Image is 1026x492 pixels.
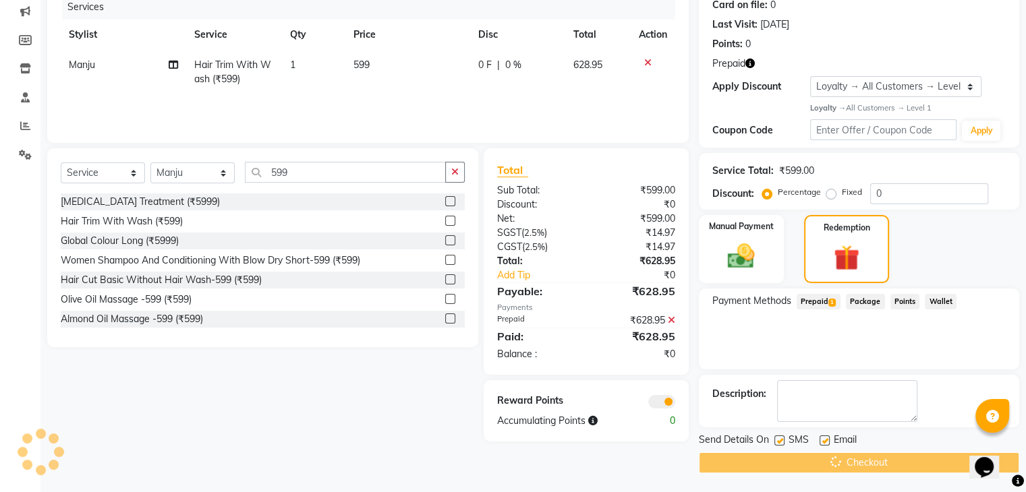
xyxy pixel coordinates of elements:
div: ₹628.95 [586,283,685,299]
span: | [497,58,500,72]
div: Total: [487,254,586,268]
div: Women Shampoo And Conditioning With Blow Dry Short-599 (₹599) [61,253,360,268]
div: Prepaid [487,313,586,328]
div: Hair Cut Basic Without Hair Wash-599 (₹599) [61,273,262,287]
div: Discount: [487,197,586,212]
div: Sub Total: [487,183,586,197]
div: Coupon Code [712,123,810,137]
span: 628.95 [573,59,602,71]
div: ₹0 [586,347,685,361]
label: Redemption [824,222,870,234]
div: Last Visit: [712,18,758,32]
div: Apply Discount [712,80,810,94]
div: Reward Points [487,394,586,408]
span: Hair Trim With Wash (₹599) [194,59,271,85]
div: ₹599.00 [586,183,685,197]
span: CGST [497,241,522,253]
input: Search or Scan [245,162,446,183]
span: 0 F [478,58,492,72]
div: Service Total: [712,164,774,178]
div: ₹628.95 [586,254,685,268]
div: 0 [635,414,685,428]
div: Payments [497,302,675,313]
div: Net: [487,212,586,226]
img: _cash.svg [719,241,763,272]
span: Prepaid [797,294,840,309]
div: ( ) [487,226,586,240]
div: ₹14.97 [586,240,685,254]
div: ₹628.95 [586,313,685,328]
div: Almond Oil Massage -599 (₹599) [61,312,203,326]
span: 1 [828,299,836,307]
div: Discount: [712,187,754,201]
span: Manju [69,59,95,71]
span: SMS [789,433,809,450]
div: Global Colour Long (₹5999) [61,234,179,248]
div: Accumulating Points [487,414,635,428]
span: Prepaid [712,57,745,71]
span: Wallet [925,294,957,309]
iframe: chat widget [969,438,1013,479]
label: Fixed [842,186,862,198]
div: ₹0 [602,268,685,282]
div: Payable: [487,283,586,299]
span: Total [497,163,528,177]
div: ₹628.95 [586,328,685,344]
div: [MEDICAL_DATA] Treatment (₹5999) [61,195,220,209]
div: Hair Trim With Wash (₹599) [61,214,183,228]
button: Apply [962,121,1000,141]
div: ₹599.00 [586,212,685,226]
th: Qty [282,20,346,50]
div: ₹599.00 [779,164,814,178]
div: Paid: [487,328,586,344]
div: [DATE] [760,18,789,32]
input: Enter Offer / Coupon Code [810,119,957,140]
div: 0 [745,37,751,51]
span: 1 [290,59,295,71]
div: ₹14.97 [586,226,685,240]
span: 2.5% [525,241,545,252]
div: ₹0 [586,197,685,212]
label: Percentage [778,186,821,198]
span: SGST [497,226,521,239]
div: ( ) [487,240,586,254]
span: 0 % [505,58,521,72]
span: Email [834,433,857,450]
span: 2.5% [524,227,544,238]
div: All Customers → Level 1 [810,102,1006,114]
span: 599 [353,59,370,71]
th: Price [345,20,470,50]
span: Payment Methods [712,294,791,308]
div: Balance : [487,347,586,361]
img: _gift.svg [826,242,867,274]
strong: Loyalty → [810,103,846,113]
th: Action [631,20,675,50]
label: Manual Payment [709,220,774,233]
a: Add Tip [487,268,602,282]
th: Service [186,20,282,50]
th: Total [565,20,631,50]
div: Description: [712,387,766,401]
div: Olive Oil Massage -599 (₹599) [61,293,192,307]
div: Points: [712,37,743,51]
th: Disc [470,20,565,50]
span: Package [846,294,885,309]
span: Points [890,294,920,309]
span: Send Details On [699,433,769,450]
th: Stylist [61,20,186,50]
